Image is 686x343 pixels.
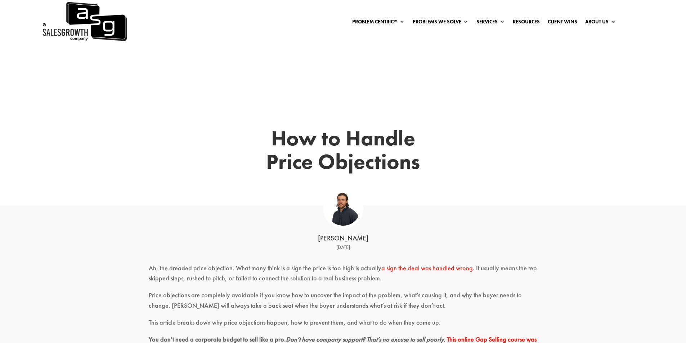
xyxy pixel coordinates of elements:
[476,19,505,27] a: Services
[326,191,360,226] img: ASG Co_alternate lockup (1)
[585,19,616,27] a: About Us
[149,290,538,317] p: Price objections are completely avoidable if you know how to uncover the impact of the problem, w...
[413,19,468,27] a: Problems We Solve
[352,19,405,27] a: Problem Centric™
[224,127,462,177] h1: How to Handle Price Objections
[548,19,577,27] a: Client Wins
[149,263,538,290] p: Ah, the dreaded price objection. What many think is a sign the price is too high is actually . It...
[232,243,455,252] div: [DATE]
[381,264,473,272] a: a sign the deal was handled wrong
[149,317,538,334] p: This article breaks down why price objections happen, how to prevent them, and what to do when th...
[232,234,455,243] div: [PERSON_NAME]
[513,19,540,27] a: Resources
